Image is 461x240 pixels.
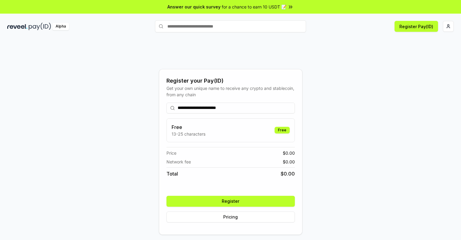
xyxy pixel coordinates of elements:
[167,4,221,10] span: Answer our quick survey
[166,77,295,85] div: Register your Pay(ID)
[52,23,69,30] div: Alpha
[275,127,290,133] div: Free
[283,150,295,156] span: $ 0.00
[166,196,295,207] button: Register
[172,123,205,131] h3: Free
[172,131,205,137] p: 13-25 characters
[283,159,295,165] span: $ 0.00
[166,159,191,165] span: Network fee
[166,170,178,177] span: Total
[29,23,51,30] img: pay_id
[166,212,295,222] button: Pricing
[222,4,286,10] span: for a chance to earn 10 USDT 📝
[395,21,438,32] button: Register Pay(ID)
[166,150,176,156] span: Price
[281,170,295,177] span: $ 0.00
[166,85,295,98] div: Get your own unique name to receive any crypto and stablecoin, from any chain
[7,23,27,30] img: reveel_dark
